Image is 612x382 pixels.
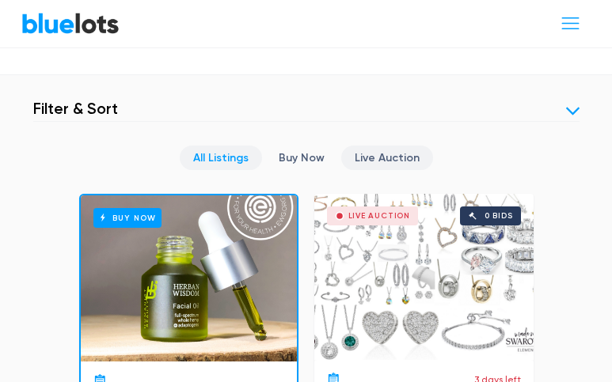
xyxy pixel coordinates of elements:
h6: Buy Now [93,208,162,228]
h3: Filter & Sort [33,99,118,118]
a: Buy Now [81,195,297,361]
div: Live Auction [348,212,411,220]
a: Live Auction [341,146,433,170]
a: Buy Now [265,146,338,170]
button: Toggle navigation [549,9,591,38]
a: BlueLots [21,12,120,35]
a: All Listings [180,146,262,170]
a: Live Auction 0 bids [314,194,534,360]
div: 0 bids [485,212,513,220]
